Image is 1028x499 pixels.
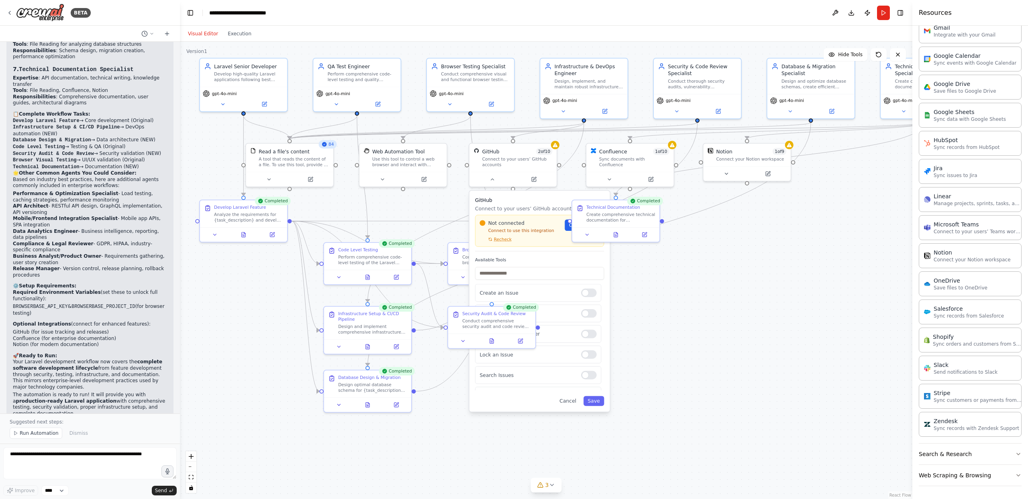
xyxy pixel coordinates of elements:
[919,465,1022,486] button: Web Scraping & Browsing
[16,398,116,404] strong: production-ready Laravel application
[185,7,196,18] button: Hide left sidebar
[13,151,94,157] code: Security Audit & Code Review
[569,222,589,229] span: Connect
[767,58,855,119] div: Database & Migration SpecialistDesign and optimize database schemas, create efficient migrations,...
[924,84,930,90] img: Google Drive
[69,430,88,436] span: Dismiss
[838,51,863,58] span: Hide Tools
[514,175,554,183] button: Open in side panel
[934,277,987,285] div: OneDrive
[781,63,850,77] div: Database & Migration Specialist
[781,78,850,90] div: Design and optimize database schemas, create efficient migrations, manage database performance, a...
[199,58,288,112] div: Laravel Senior DeveloperDevelop high-quality Laravel applications following best practices for {t...
[10,419,170,425] p: Suggested next steps:
[13,303,167,316] li: & (for browser testing)
[703,143,791,181] div: NotionNotion1of9Connect your Notion workspace
[471,100,511,108] button: Open in side panel
[338,324,407,335] div: Design and implement comprehensive infrastructure setup for the Laravel application including {ta...
[924,140,930,147] img: HubSpot
[13,118,80,124] code: Develop Laravel Feature
[708,148,713,153] img: Notion
[924,196,930,203] img: Linear
[13,164,167,171] li: → Documentation (NEW)
[384,401,408,409] button: Open in side panel
[553,98,577,104] span: gpt-4o-mini
[934,32,995,38] p: Integrate with your Gmail
[138,29,157,39] button: Switch to previous chat
[555,396,581,406] button: Cancel
[13,329,167,336] li: GitHub (for issue tracking and releases)
[13,359,167,390] p: Your Laravel development workflow now covers the from feature development through security, testi...
[364,123,587,302] g: Edge from c20f05c4-e858-49ea-a0c1-ff497cc5fbcc to c825a425-e4a7-4495-8153-74a33c8cff93
[292,218,319,395] g: Edge from 4100ada4-92b5-4db7-8686-2230ea366b67 to 50c87ea4-e648-4891-a5da-987a4f2ed1e4
[934,313,1004,319] p: Sync records from Salesforce
[313,58,402,112] div: QA Test EngineerPerform comprehensive code-level testing and quality assurance for Laravel applic...
[13,48,167,60] li: : Schema design, migration creation, performance optimization
[13,177,167,189] p: Based on industry best practices, here are additional agents commonly included in enterprise work...
[13,157,167,164] li: → UI/UX validation (Original)
[653,148,669,155] span: Number of enabled actions
[13,321,167,328] p: (connect for enhanced features):
[934,361,997,369] div: Slack
[214,205,266,210] div: Develop Laravel Feature
[379,239,415,248] div: Completed
[812,107,852,116] button: Open in side panel
[743,123,928,139] g: Edge from c16a8d76-1196-44d2-ac6e-5cd45bf64347 to 4837210c-9f01-407d-987a-6b8f66b9d326
[323,242,412,285] div: CompletedCode Level TestingPerform comprehensive code-level testing of the Laravel implementation...
[934,389,1022,397] div: Stripe
[531,478,562,493] button: 3
[379,367,415,375] div: Completed
[934,369,997,375] p: Send notifications to Slack
[13,94,167,106] li: : Comprehensive documentation, user guides, architectural diagrams
[631,175,671,183] button: Open in side panel
[933,333,1021,341] div: Shopify
[250,148,256,153] img: FileReadTool
[13,94,56,100] strong: Responsibilities
[13,144,65,150] code: Code Level Testing
[328,141,334,147] span: 84
[186,48,207,55] div: Version 1
[482,148,500,155] div: GitHub
[934,24,995,32] div: Gmail
[13,216,118,221] strong: Mobile/Frontend Integration Specialist
[13,118,167,124] li: → Core development (Original)
[13,124,167,137] li: → DevOps automation (NEW)
[161,465,173,477] button: Click to speak your automation idea
[186,451,196,493] div: React Flow controls
[585,107,625,116] button: Open in side panel
[13,203,48,209] strong: API Architect
[880,58,969,119] div: Technical Documentation SpecialistCreate comprehensive technical documentation, API documentation...
[16,4,64,22] img: Logo
[924,112,930,118] img: Google Sheets
[372,157,443,168] div: Use this tool to control a web browser and interact with websites using natural language. Capabil...
[934,248,1011,257] div: Notion
[586,212,655,223] div: Create comprehensive technical documentation for {task_description} including API documentation, ...
[364,123,814,366] g: Edge from bc258310-ee5e-4df6-8fb1-57b02cd2d1d9 to 50c87ea4-e648-4891-a5da-987a4f2ed1e4
[503,303,539,312] div: Completed
[545,481,549,489] span: 3
[13,191,118,196] strong: Performance & Optimization Specialist
[469,143,557,187] div: GitHubGitHub2of10Connect to your users’ GitHub accountsGitHubConnect to your users’ GitHub accoun...
[586,205,640,210] div: Technical Documentation
[13,75,167,88] li: : API documentation, technical writing, knowledge transfer
[13,164,80,170] code: Technical Documentation
[13,41,167,48] li: : File Reading for analyzing database structures
[13,137,91,143] code: Database Design & Migration
[323,370,412,413] div: CompletedDatabase Design & MigrationDesign optimal database schema for {task_description}, create...
[919,444,1022,464] button: Search & Research
[666,98,691,104] span: gpt-4o-mini
[10,428,62,439] button: Run Automation
[473,148,479,153] img: GitHub
[924,337,930,343] img: Shopify
[934,116,1006,122] p: Sync data with Google Sheets
[895,7,906,18] button: Hide right sidebar
[13,253,167,266] li: - Requirements gathering, user story creation
[555,78,623,90] div: Design, implement, and maintain robust infrastructure and deployment pipelines for Laravel applic...
[601,230,631,239] button: View output
[13,342,167,348] li: Notion (for modern documentation)
[13,48,56,53] strong: Responsibilities
[13,151,167,157] li: → Security validation (NEW)
[479,371,575,379] p: Search Issues
[353,401,383,409] button: View output
[555,63,623,77] div: Infrastructure & DevOps Engineer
